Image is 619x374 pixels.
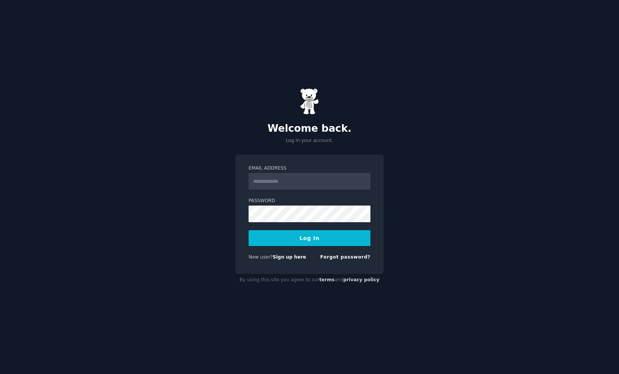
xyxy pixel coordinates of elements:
button: Log In [249,230,370,246]
div: By using this site you agree to our and [235,274,384,286]
label: Password [249,198,370,204]
h2: Welcome back. [235,123,384,135]
a: Forgot password? [320,254,370,260]
a: terms [319,277,334,282]
label: Email Address [249,165,370,172]
a: privacy policy [343,277,379,282]
p: Log in your account. [235,137,384,144]
span: New user? [249,254,273,260]
img: Gummy Bear [300,88,319,115]
a: Sign up here [273,254,306,260]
